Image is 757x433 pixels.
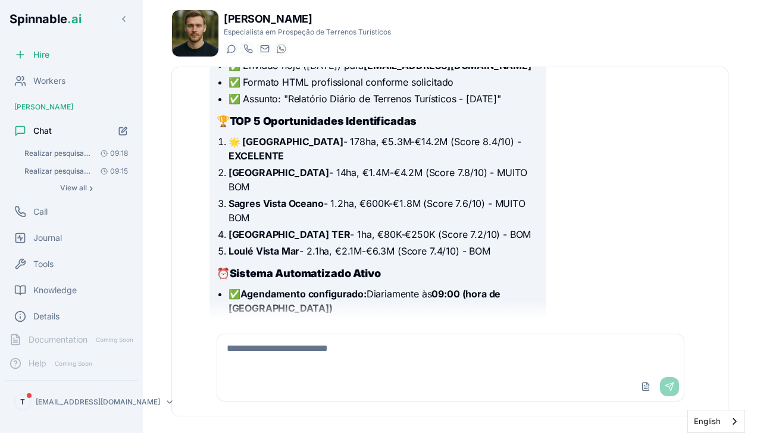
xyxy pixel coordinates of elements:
span: .ai [67,12,82,26]
div: Language [687,410,745,433]
span: Hire [33,49,49,61]
a: English [688,410,745,432]
span: Journal [33,232,62,244]
img: Mika Ramirez [172,10,218,57]
li: - 178ha, €5.3M-€14.2M (Score 8.4/10) - [229,134,539,163]
h1: [PERSON_NAME] [224,11,391,27]
strong: Agendamento configurado: [240,288,367,300]
li: ✅ [229,318,539,332]
span: Chat [33,125,52,137]
li: - 14ha, €1.4M-€4.2M (Score 7.8/10) - MUITO BOM [229,165,539,194]
p: Especialista em Prospeção de Terrenos Turísticos [224,27,391,37]
li: ✅ Diariamente às [229,287,539,315]
button: Open conversation: Realizar pesquisa diária de terrenos em Portugal com potencial turístico e env... [19,145,133,162]
span: Details [33,310,60,322]
span: › [89,183,93,193]
strong: Loulé Vista Mar [229,245,300,257]
strong: 🌟 [GEOGRAPHIC_DATA] [229,136,343,148]
span: Call [33,206,48,218]
button: T[EMAIL_ADDRESS][DOMAIN_NAME] [10,390,133,414]
span: Knowledge [33,284,77,296]
span: T [20,397,25,407]
li: ✅ Formato HTML profissional conforme solicitado [229,75,539,89]
button: Show all conversations [19,181,133,195]
strong: TOP 5 Oportunidades Identificadas [230,115,417,127]
button: Start new chat [113,121,133,141]
button: Open conversation: Realizar pesquisa diária abrangente de terrenos em Portugal com potencial turí... [19,163,133,180]
strong: EXCELENTE [229,150,284,162]
span: Tools [33,258,54,270]
p: [EMAIL_ADDRESS][DOMAIN_NAME] [36,397,160,407]
h3: 🏆 [217,113,539,130]
button: Start a call with Mika Ramirez [240,42,255,56]
li: - 2.1ha, €2.1M-€6.3M (Score 7.4/10) - BOM [229,244,539,258]
span: Coming Soon [92,334,137,346]
aside: Language selected: English [687,410,745,433]
strong: [GEOGRAPHIC_DATA] [229,167,329,178]
div: [PERSON_NAME] [5,98,138,117]
span: Coming Soon [51,358,96,369]
li: ✅ Assunto: "Relatório Diário de Terrenos Turísticos - [DATE]" [229,92,539,106]
button: Send email to mika.ramirez@getspinnable.ai [257,42,271,56]
h3: ⏰ [217,265,539,282]
strong: [GEOGRAPHIC_DATA] TER [229,228,351,240]
span: View all [60,183,87,193]
span: Spinnable [10,12,82,26]
strong: Sagres Vista Oceano [229,197,324,209]
span: 09:18 [96,149,128,158]
span: Workers [33,75,65,87]
li: - 1ha, €80K-€250K (Score 7.2/10) - BOM [229,227,539,241]
img: WhatsApp [277,44,286,54]
button: WhatsApp [274,42,288,56]
span: Help [29,357,46,369]
span: 09:15 [96,167,128,176]
strong: Sistema Automatizado Ativo [230,267,381,280]
span: Documentation [29,334,87,346]
button: Start a chat with Mika Ramirez [224,42,238,56]
li: - 1.2ha, €600K-€1.8M (Score 7.6/10) - MUITO BOM [229,196,539,225]
span: Realizar pesquisa diária abrangente de terrenos em Portugal com potencial turístico e enviar rela... [24,167,92,176]
span: Realizar pesquisa diária de terrenos em Portugal com potencial turístico e enviar relatório por e... [24,149,92,158]
strong: Task ID: [240,319,277,331]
